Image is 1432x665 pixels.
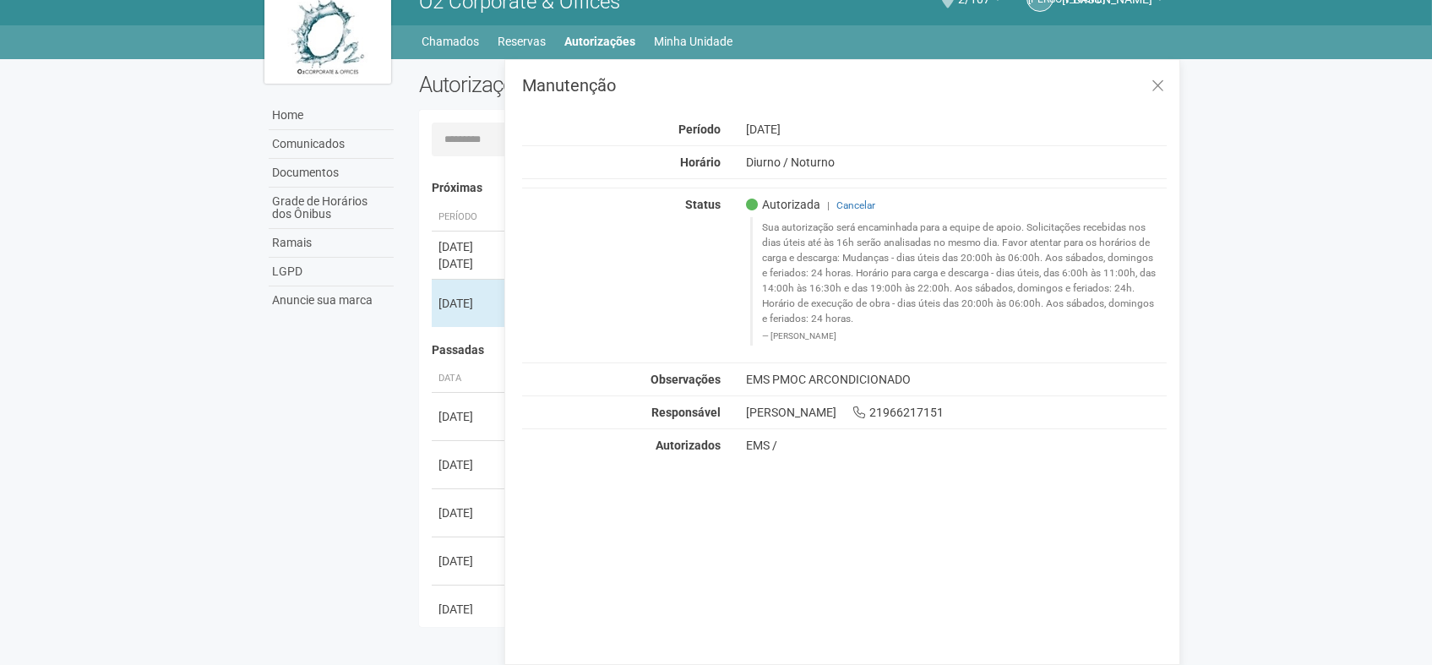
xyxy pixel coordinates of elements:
strong: Período [678,123,721,136]
a: Cancelar [836,199,875,211]
footer: [PERSON_NAME] [762,330,1158,342]
strong: Autorizados [656,439,721,452]
a: Home [269,101,394,130]
a: Chamados [422,30,480,53]
a: Autorizações [565,30,636,53]
div: [DATE] [438,408,501,425]
strong: Status [685,198,721,211]
th: Data [432,365,508,393]
div: [DATE] [438,504,501,521]
h2: Autorizações [419,72,781,97]
h4: Passadas [432,344,1156,357]
th: Período [432,204,508,232]
a: Grade de Horários dos Ônibus [269,188,394,229]
div: [DATE] [438,238,501,255]
span: | [827,199,830,211]
a: Anuncie sua marca [269,286,394,314]
div: [DATE] [438,553,501,570]
strong: Horário [680,155,721,169]
div: [PERSON_NAME] 21966217151 [733,405,1180,420]
div: [DATE] [733,122,1180,137]
a: Ramais [269,229,394,258]
a: Documentos [269,159,394,188]
a: Minha Unidade [655,30,733,53]
div: Diurno / Noturno [733,155,1180,170]
div: [DATE] [438,295,501,312]
div: [DATE] [438,601,501,618]
blockquote: Sua autorização será encaminhada para a equipe de apoio. Solicitações recebidas nos dias úteis at... [750,217,1168,345]
h4: Próximas [432,182,1156,194]
a: Comunicados [269,130,394,159]
span: Autorizada [746,197,820,212]
div: EMS / [746,438,1168,453]
a: Reservas [498,30,547,53]
div: EMS PMOC ARCONDICIONADO [733,372,1180,387]
strong: Responsável [651,406,721,419]
a: LGPD [269,258,394,286]
div: [DATE] [438,456,501,473]
h3: Manutenção [522,77,1167,94]
strong: Observações [651,373,721,386]
div: [DATE] [438,255,501,272]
